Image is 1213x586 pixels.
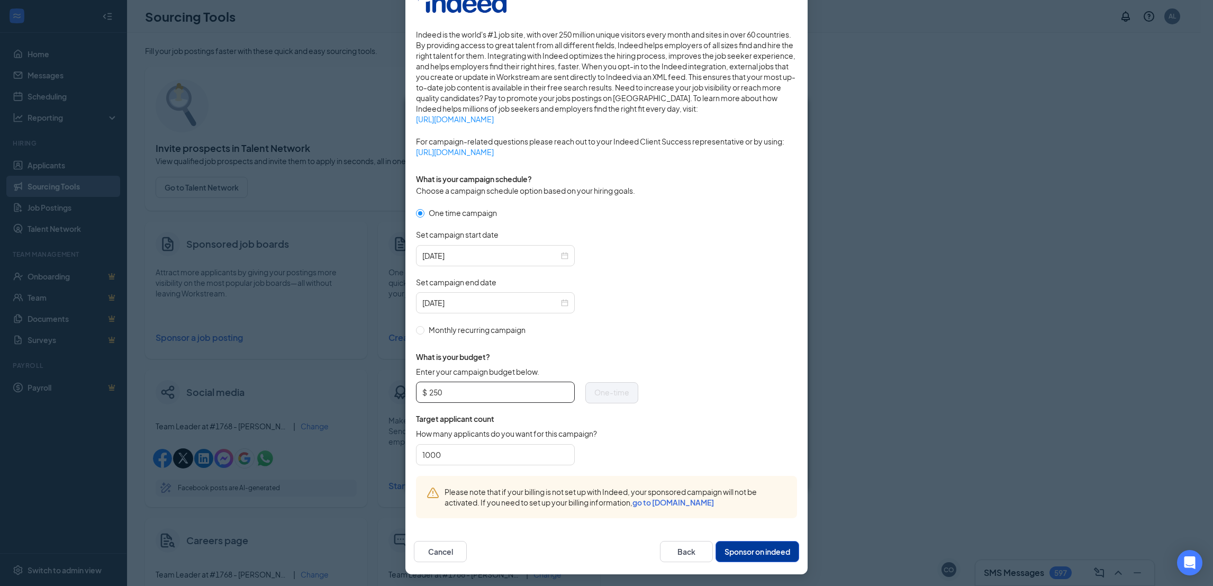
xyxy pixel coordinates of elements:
[416,147,797,157] a: [URL][DOMAIN_NAME]
[716,541,799,562] button: Sponsor on indeed
[416,136,797,157] span: For campaign-related questions please reach out to your Indeed Client Success representative or b...
[422,384,427,400] span: $
[445,486,786,508] span: Please note that if your billing is not set up with Indeed, your sponsored campaign will not be a...
[427,486,439,499] svg: Warning
[422,297,559,309] input: 2025-11-14
[416,114,797,124] a: [URL][DOMAIN_NAME]
[594,387,629,397] span: One-time
[416,277,496,287] span: Set campaign end date
[1177,550,1202,575] div: Open Intercom Messenger
[416,186,635,195] span: Choose a campaign schedule option based on your hiring goals.
[424,207,501,219] span: One time campaign
[414,541,467,562] button: Cancel
[424,324,530,336] span: Monthly recurring campaign
[660,541,713,562] button: Back
[416,229,499,240] span: Set campaign start date
[416,413,638,424] span: Target applicant count
[416,428,597,439] span: How many applicants do you want for this campaign?
[416,366,539,377] span: Enter your campaign budget below.
[422,250,559,262] input: 2025-10-15
[416,351,638,362] span: What is your budget?
[632,498,714,507] a: go to [DOMAIN_NAME]
[416,29,797,124] span: Indeed is the world's #1 job site, with over 250 million unique visitors every month and sites in...
[416,174,532,184] span: What is your campaign schedule?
